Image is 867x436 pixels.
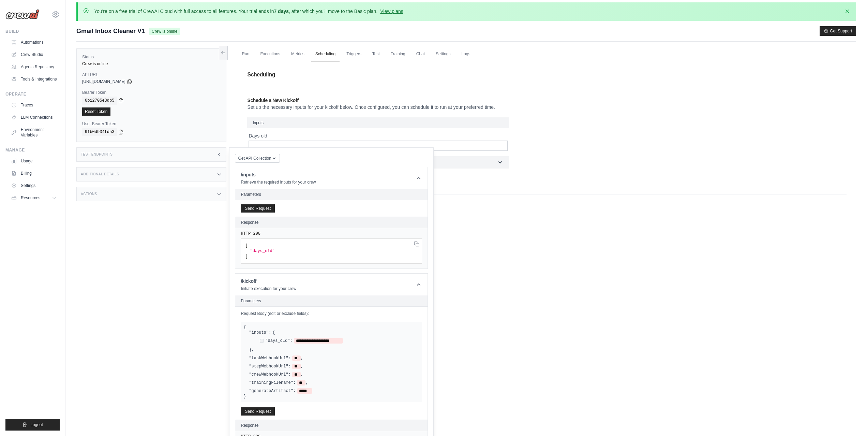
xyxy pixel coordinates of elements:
a: Logs [457,47,474,61]
iframe: Chat Widget [833,403,867,436]
label: "trainingFilename": [249,380,296,386]
div: Build [5,29,60,34]
div: Manage [5,147,60,153]
pre: HTTP 200 [241,231,422,236]
button: Logout [5,419,60,431]
a: Test [368,47,384,61]
img: Logo [5,9,40,19]
a: Metrics [287,47,309,61]
a: Settings [8,180,60,191]
span: [URL][DOMAIN_NAME] [82,79,125,84]
code: 0b12705e3db5 [82,97,117,105]
a: Executions [256,47,284,61]
h3: Test Endpoints [81,152,113,157]
h3: Additional Details [81,172,119,176]
a: Training [387,47,409,61]
h2: Parameters [241,192,422,197]
span: , [305,380,308,386]
a: Settings [432,47,454,61]
h3: Actions [81,192,97,196]
span: Crew is online [149,28,180,35]
span: Resources [21,195,40,201]
span: "days_old" [250,249,275,253]
label: "crewWebhookUrl": [249,372,290,377]
h1: /kickoff [241,278,296,285]
label: "taskWebhookUrl": [249,355,290,361]
a: Environment Variables [8,124,60,141]
button: Get API Collection [235,154,280,163]
a: View plans [380,9,403,14]
a: Billing [8,168,60,179]
label: "stepWebhookUrl": [249,364,290,369]
h2: Scheduled Kickoffs [247,204,841,211]
label: Days old [249,132,508,139]
a: Traces [8,100,60,111]
label: "inputs": [249,330,271,335]
label: "days_old": [265,338,292,344]
p: Set up the necessary inputs for your kickoff below. Once configured, you can schedule it to run a... [247,104,542,111]
span: Get API Collection [238,156,271,161]
label: API URL [82,72,221,77]
span: Gmail Inbox Cleaner V1 [76,26,145,36]
a: Agents Repository [8,61,60,72]
a: Usage [8,156,60,166]
button: Send Request [241,407,275,416]
span: , [301,364,303,369]
span: , [301,372,303,377]
h2: Response [241,220,258,225]
h2: Schedule a New Kickoff [247,97,542,104]
a: Triggers [342,47,365,61]
label: Request Body (edit or exclude fields): [241,311,422,316]
p: Initiate execution for your crew [241,286,296,291]
label: Status [82,54,221,60]
span: } [243,394,246,399]
span: , [252,347,254,353]
span: ] [245,254,248,259]
a: Reset Token [82,107,110,116]
label: "generateArtifact": [249,388,296,394]
a: Crew Studio [8,49,60,60]
h2: Parameters [241,298,422,304]
button: Get Support [820,26,856,36]
h1: Scheduling [242,65,847,84]
span: { [243,325,246,330]
a: Tools & Integrations [8,74,60,85]
div: Crew is online [82,61,221,67]
span: [ [245,243,248,248]
div: Chatwidget [833,403,867,436]
label: Bearer Token [82,90,221,95]
a: Automations [8,37,60,48]
h1: /inputs [241,171,316,178]
button: Resources [8,192,60,203]
a: Scheduling [311,47,340,61]
div: Operate [5,91,60,97]
span: } [249,347,251,353]
span: , [301,355,303,361]
a: LLM Connections [8,112,60,123]
button: Send Request [241,204,275,213]
a: Run [238,47,253,61]
span: Inputs [253,120,263,125]
p: You're on a free trial of CrewAI Cloud with full access to all features. Your trial ends in , aft... [94,8,405,15]
p: Retrieve the required inputs for your crew [241,179,316,185]
strong: 7 days [274,9,289,14]
span: Logout [30,422,43,427]
a: Chat [412,47,429,61]
label: User Bearer Token [82,121,221,127]
h2: Response [241,423,258,428]
span: { [272,330,275,335]
code: 9fb0d934fd53 [82,128,117,136]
